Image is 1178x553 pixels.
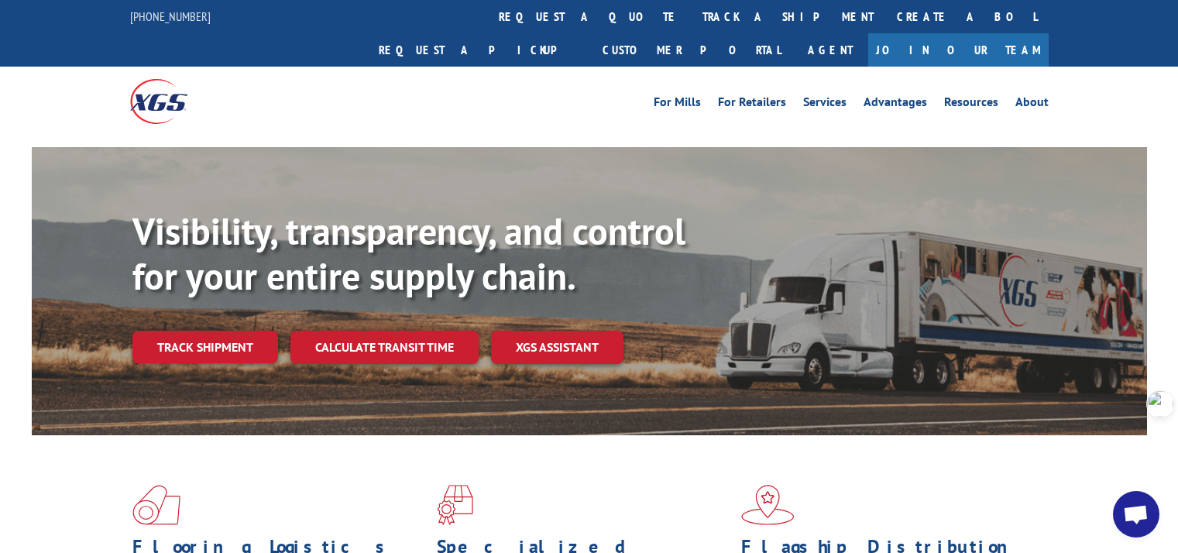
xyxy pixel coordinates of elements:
[654,96,701,113] a: For Mills
[591,33,792,67] a: Customer Portal
[792,33,868,67] a: Agent
[132,207,685,300] b: Visibility, transparency, and control for your entire supply chain.
[741,485,795,525] img: xgs-icon-flagship-distribution-model-red
[1015,96,1049,113] a: About
[868,33,1049,67] a: Join Our Team
[491,331,623,364] a: XGS ASSISTANT
[437,485,473,525] img: xgs-icon-focused-on-flooring-red
[803,96,847,113] a: Services
[864,96,927,113] a: Advantages
[718,96,786,113] a: For Retailers
[290,331,479,364] a: Calculate transit time
[944,96,998,113] a: Resources
[1113,491,1159,538] div: Open chat
[132,485,180,525] img: xgs-icon-total-supply-chain-intelligence-red
[130,9,211,24] a: [PHONE_NUMBER]
[367,33,591,67] a: Request a pickup
[132,331,278,363] a: Track shipment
